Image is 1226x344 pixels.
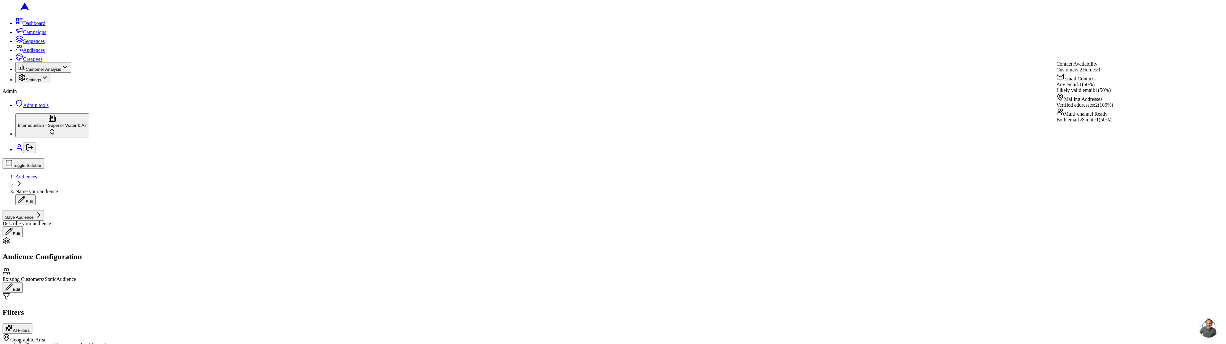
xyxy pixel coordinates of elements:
span: 1 ( 50 %) [1079,82,1095,87]
a: Open chat [1199,318,1218,338]
a: Creatives [15,56,42,62]
span: Likely valid email: [1056,87,1095,93]
button: Edit [3,226,23,237]
span: Creatives [23,56,42,62]
a: Admin tools [15,102,49,108]
button: Settings [15,73,51,83]
div: Geographic Area [3,334,1223,343]
span: Intermountain - Superior Water & Air [18,123,87,128]
span: Static Audience [45,276,76,282]
button: AI Filters [3,323,32,334]
button: Save Audience [3,210,44,221]
span: Audiences [23,47,45,53]
span: Customer Analysis [26,67,61,72]
a: Sequences [15,38,45,44]
a: Audiences [15,47,45,53]
button: Log out [23,143,36,153]
span: Name your audience [15,189,58,194]
button: Edit [3,282,23,293]
span: Admin tools [23,102,49,108]
span: 1 ( 50 %) [1095,87,1111,93]
span: Toggle Sidebar [13,163,41,168]
span: Dashboard [23,20,45,26]
a: Dashboard [15,20,45,26]
span: Campaigns [23,29,46,35]
button: Customer Analysis [15,62,71,73]
button: Edit [15,194,36,205]
span: Customers: 2 [1056,67,1082,72]
span: Edit [13,231,20,236]
span: Any email: [1056,82,1079,87]
span: Describe your audience [3,221,51,226]
span: AI Filters [13,328,30,333]
span: Existing Customers [3,276,43,282]
span: Multi-channel Ready [1064,111,1108,117]
span: • [43,276,45,282]
span: Contact Availability [1056,61,1097,67]
button: Toggle Sidebar [3,158,44,169]
span: Homes: 1 [1082,67,1101,72]
nav: breadcrumb [3,174,1223,205]
span: Mailing Addresses [1064,96,1103,102]
div: Admin [3,88,1223,94]
span: Both email & mail: [1056,117,1096,122]
a: Campaigns [15,29,46,35]
span: Edit [26,199,33,204]
a: Audiences [15,174,37,179]
span: Sequences [23,38,45,44]
span: Settings [26,78,41,82]
h2: Audience Configuration [3,252,1223,261]
span: Verified addresses: [1056,102,1095,108]
span: 1 ( 50 %) [1096,117,1111,122]
span: Email Contacts [1064,76,1095,81]
span: 2 ( 100 %) [1095,102,1113,108]
h2: Filters [3,308,1223,317]
button: Intermountain - Superior Water & Air [15,113,89,137]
